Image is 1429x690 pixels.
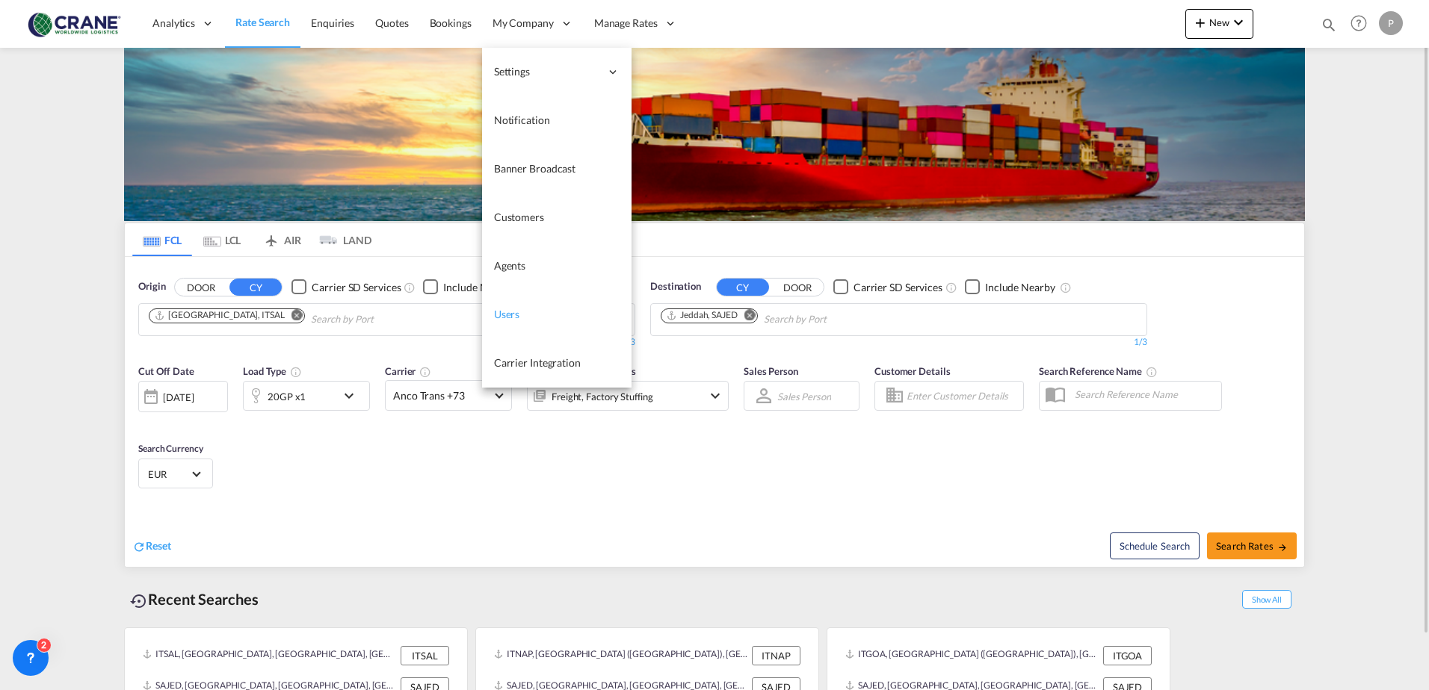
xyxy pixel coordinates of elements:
div: Carrier SD Services [854,280,942,295]
a: Carrier Integration [482,339,632,388]
md-icon: icon-chevron-down [706,387,724,405]
div: P [1379,11,1403,35]
span: Rate Search [235,16,290,28]
div: Include Nearby [985,280,1055,295]
span: Enquiries [311,16,354,29]
span: Search Reference Name [1039,365,1158,377]
span: Origin [138,279,165,294]
md-icon: Unchecked: Search for CY (Container Yard) services for all selected carriers.Checked : Search for... [404,282,416,293]
md-icon: icon-chevron-down [1229,13,1247,31]
md-icon: Unchecked: Search for CY (Container Yard) services for all selected carriers.Checked : Search for... [945,282,957,293]
span: Carrier [385,365,431,377]
a: Banner Broadcast [482,145,632,193]
div: icon-magnify [1321,16,1337,39]
md-checkbox: Checkbox No Ink [965,279,1055,295]
md-tab-item: FCL [132,223,192,256]
md-tab-item: LCL [192,223,252,256]
div: 20GP x1icon-chevron-down [243,381,370,411]
button: CY [717,279,769,296]
md-icon: icon-airplane [262,231,280,243]
span: Notification [494,114,550,126]
div: [DATE] [138,381,228,412]
a: Agents [482,242,632,290]
div: Freight Factory Stuffing [552,386,653,407]
span: Carrier Integration [494,356,581,369]
div: Press delete to remove this chip. [154,309,288,322]
div: OriginDOOR CY Checkbox No InkUnchecked: Search for CY (Container Yard) services for all selected ... [125,257,1304,567]
div: ITGOA, Genova (Genoa), Italy, Southern Europe, Europe [845,646,1099,665]
span: Search Rates [1216,540,1288,552]
div: Jeddah, SAJED [666,309,738,322]
span: Destination [650,279,701,294]
span: Agents [494,259,525,272]
span: Settings [494,64,600,79]
div: ITSAL, Salerno, Italy, Southern Europe, Europe [143,646,397,665]
md-icon: icon-magnify [1321,16,1337,33]
md-icon: icon-backup-restore [130,592,148,610]
input: Search Reference Name [1067,383,1221,405]
input: Chips input. [311,308,453,332]
span: Search Currency [138,443,203,454]
md-tab-item: AIR [252,223,312,256]
div: ITGOA [1103,646,1152,665]
md-select: Select Currency: € EUREuro [146,463,205,485]
span: Customer Details [874,365,950,377]
button: CY [229,279,282,296]
md-checkbox: Checkbox No Ink [833,279,942,295]
button: DOOR [175,279,227,296]
span: Customers [494,211,544,223]
div: ITSAL [401,646,449,665]
div: 20GP x1 [268,386,306,407]
md-icon: icon-plus 400-fg [1191,13,1209,31]
a: Customers [482,193,632,242]
button: Note: By default Schedule search will only considerorigin ports, destination ports and cut off da... [1110,532,1200,559]
span: Load Type [243,365,302,377]
span: Locals & Custom Charges [527,365,636,377]
div: Recent Searches [124,582,265,616]
div: [DATE] [163,391,194,404]
div: icon-refreshReset [132,538,171,555]
button: icon-plus 400-fgNewicon-chevron-down [1185,9,1253,39]
div: Carrier SD Services [312,280,401,295]
md-icon: icon-chevron-down [340,387,365,405]
span: EUR [148,467,190,481]
md-select: Sales Person [776,385,833,407]
span: Users [494,308,520,320]
md-checkbox: Checkbox No Ink [423,279,513,295]
span: Bookings [430,16,472,29]
md-chips-wrap: Chips container. Use arrow keys to select chips. [146,304,459,332]
button: Search Ratesicon-arrow-right [1207,532,1297,559]
button: Remove [282,309,304,324]
span: Show All [1242,590,1291,609]
md-chips-wrap: Chips container. Use arrow keys to select chips. [658,304,912,332]
div: Salerno, ITSAL [154,309,285,322]
md-pagination-wrapper: Use the left and right arrow keys to navigate between tabs [132,223,371,256]
span: Help [1346,10,1371,36]
div: 1/3 [138,336,635,349]
a: Notification [482,96,632,145]
div: Settings [482,48,632,96]
md-checkbox: Checkbox No Ink [291,279,401,295]
md-icon: icon-information-outline [290,366,302,378]
button: Remove [735,309,757,324]
span: Analytics [152,16,195,31]
span: Cut Off Date [138,365,194,377]
md-tab-item: LAND [312,223,371,256]
md-icon: Your search will be saved by the below given name [1146,366,1158,378]
md-icon: icon-refresh [132,540,146,553]
div: ITNAP, Napoli (Naples), Italy, Southern Europe, Europe [494,646,748,665]
img: 374de710c13411efa3da03fd754f1635.jpg [22,7,123,40]
div: Press delete to remove this chip. [666,309,741,322]
md-icon: The selected Trucker/Carrierwill be displayed in the rate results If the rates are from another f... [419,366,431,378]
span: My Company [493,16,554,31]
div: Include Nearby [443,280,513,295]
div: ITNAP [752,646,800,665]
md-icon: Unchecked: Ignores neighbouring ports when fetching rates.Checked : Includes neighbouring ports w... [1060,282,1072,293]
img: LCL+%26+FCL+BACKGROUND.png [124,48,1305,221]
span: New [1191,16,1247,28]
a: Users [482,290,632,339]
input: Enter Customer Details [907,385,1019,407]
span: Quotes [375,16,408,29]
button: DOOR [771,279,824,296]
